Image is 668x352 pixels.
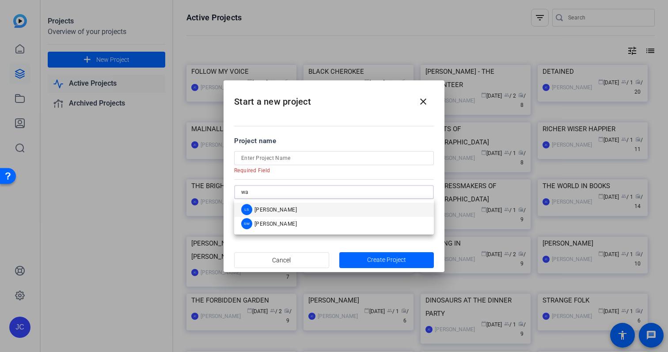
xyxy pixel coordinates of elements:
span: [PERSON_NAME] [254,206,297,213]
span: [PERSON_NAME] [254,220,297,227]
input: Enter Project Name [241,153,427,163]
mat-error: Required Field [234,165,427,174]
h2: Start a new project [224,80,444,116]
button: Create Project [339,252,434,268]
div: SW [241,218,252,229]
input: Add others: Type email or team members name [241,187,427,197]
div: Project name [234,136,434,146]
span: Create Project [367,255,406,265]
button: Cancel [234,252,329,268]
mat-icon: close [418,96,429,107]
span: Cancel [272,252,291,269]
div: LS [241,204,252,215]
